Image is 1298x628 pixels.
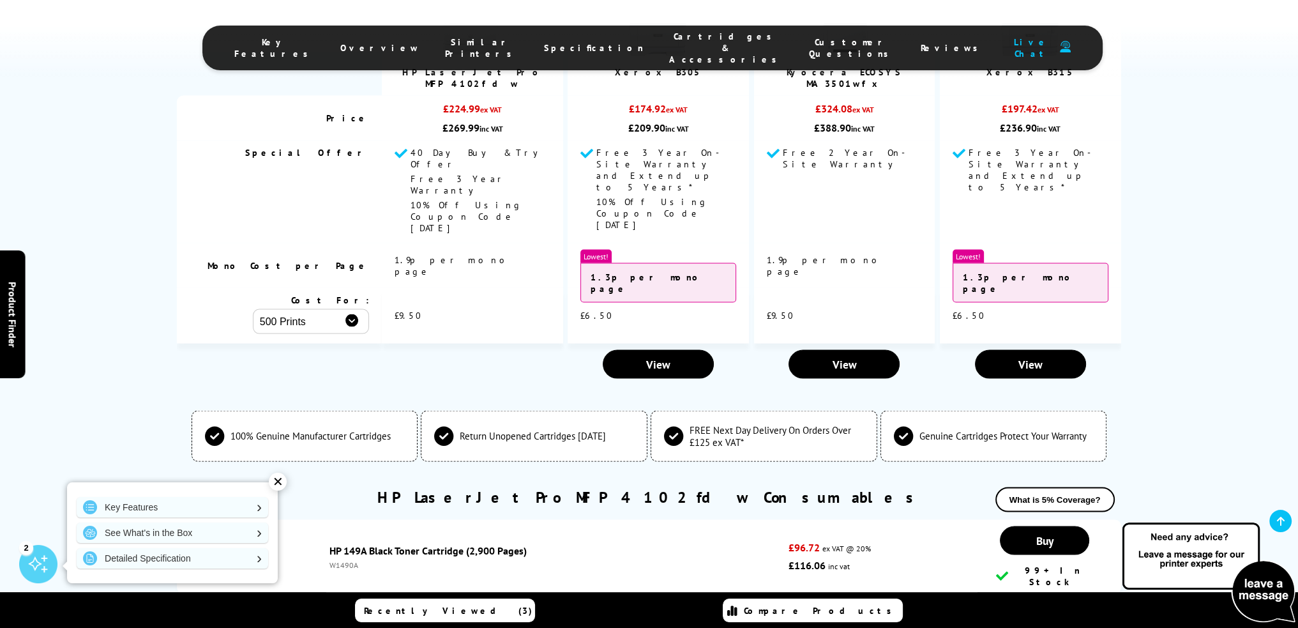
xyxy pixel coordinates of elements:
span: Free 3 Year On-Site Warranty and Extend up to 5 Years* [969,147,1091,193]
div: £236.90 [953,121,1108,134]
span: Free 3 Year On-Site Warranty and Extend up to 5 Years* [596,147,719,193]
span: Special Offer [245,147,369,158]
span: Mono Cost per Page [208,260,369,272]
span: £6.50 [580,310,613,321]
span: ex VAT [1038,105,1059,114]
a: View [975,350,1086,379]
span: Price [326,112,369,124]
a: HP LaserJet Pro MFP 4102fdw [402,66,543,89]
div: £224.99 [395,102,550,121]
a: HP LaserJet Pro MFP 4102fdw Consumables [377,487,921,507]
div: £197.42 [953,102,1108,121]
a: View [603,350,714,379]
div: 1.3p per mono page [580,263,736,303]
span: 100% Genuine Manufacturer Cartridges [230,430,391,442]
div: £324.08 [767,102,923,121]
span: 10% Off Using Coupon Code [DATE] [596,196,709,231]
span: ex VAT @ 20% [822,544,871,553]
span: Similar Printers [445,36,518,59]
span: inc VAT [851,124,875,134]
span: £9.50 [767,310,794,321]
img: user-headset-duotone.svg [1060,41,1071,53]
span: ex VAT [480,105,502,114]
div: £174.92 [580,102,736,121]
span: Specification [544,42,644,54]
a: View [789,350,900,379]
span: Genuine Cartridges Protect Your Warranty [919,430,1087,442]
span: 1.9p per mono page [767,254,884,277]
span: Cost For: [291,295,369,306]
a: Compare Products [723,599,903,622]
strong: £96.72 [789,541,820,554]
span: Lowest! [953,250,984,263]
span: Product Finder [6,281,19,347]
img: Open Live Chat window [1119,521,1298,625]
span: Free 2 Year On-Site Warranty [783,147,905,170]
span: Customer Questions [809,36,895,59]
span: Reviews [921,42,985,54]
span: ex VAT [666,105,688,114]
span: 10% Off Using Coupon Code [DATE] [411,199,523,234]
span: inc VAT [479,124,503,134]
div: £209.90 [580,121,736,134]
div: 1.3p per mono page [953,263,1108,303]
span: Live Chat [1010,36,1053,59]
span: Compare Products [744,605,898,617]
a: Detailed Specification [77,548,268,569]
span: Overview [340,42,419,54]
a: Recently Viewed (3) [355,599,535,622]
div: £269.99 [395,121,550,134]
span: Free 3 Year Warranty [411,173,506,196]
span: inc VAT [1037,124,1060,134]
span: ex VAT [852,105,873,114]
span: Cartridges & Accessories [669,31,783,65]
a: Kyocera ECOSYS MA3501wfx [787,66,902,89]
span: inc VAT [665,124,689,134]
a: Key Features [77,497,268,517]
span: View [1018,357,1043,372]
div: 2 [19,540,33,555]
a: See What's in the Box [77,523,268,543]
span: Lowest! [580,250,612,263]
span: View [832,357,856,372]
span: £9.50 [395,310,422,321]
div: 99+ In Stock [996,565,1094,588]
div: £388.90 [767,121,923,134]
span: FREE Next Day Delivery On Orders Over £125 ex VAT* [690,424,864,448]
strong: £116.06 [789,559,826,572]
span: View [646,357,670,372]
div: ✕ [269,473,287,491]
button: What is 5% Coverage? [995,487,1115,512]
span: £6.50 [953,310,985,321]
span: Return Unopened Cartridges [DATE] [460,430,606,442]
span: 40 Day Buy & Try Offer [411,147,547,170]
span: Buy [1036,533,1053,548]
span: inc vat [828,562,850,571]
span: 1.9p per mono page [395,254,512,277]
a: HP 149A Black Toner Cartridge (2,900 Pages) [329,544,527,557]
span: Key Features [234,36,315,59]
div: W1490A [329,560,782,570]
span: Recently Viewed (3) [364,605,532,617]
